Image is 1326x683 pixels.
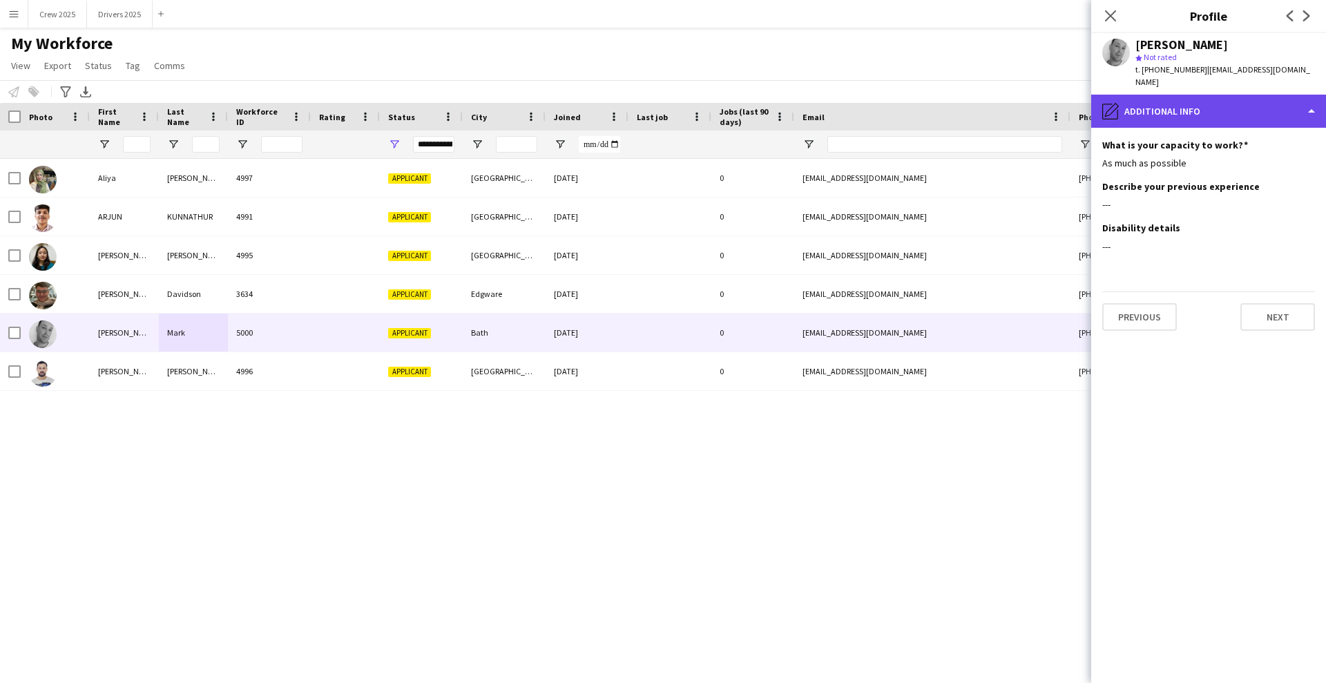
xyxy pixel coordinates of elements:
div: [EMAIL_ADDRESS][DOMAIN_NAME] [794,314,1070,352]
h3: What is your capacity to work? [1102,139,1248,151]
div: 0 [711,159,794,197]
button: Crew 2025 [28,1,87,28]
button: Open Filter Menu [1079,138,1091,151]
a: Export [39,57,77,75]
span: Status [85,59,112,72]
div: 0 [711,314,794,352]
div: 3634 [228,275,311,313]
div: 5000 [228,314,311,352]
div: Mark [159,314,228,352]
span: Status [388,112,415,122]
button: Previous [1102,303,1177,331]
div: [PHONE_NUMBER] [1070,236,1247,274]
span: Applicant [388,212,431,222]
span: Workforce ID [236,106,286,127]
div: [PERSON_NAME] [159,159,228,197]
div: [EMAIL_ADDRESS][DOMAIN_NAME] [794,159,1070,197]
h3: Describe your previous experience [1102,180,1260,193]
span: Not rated [1144,52,1177,62]
app-action-btn: Export XLSX [77,84,94,100]
div: [PERSON_NAME] [159,236,228,274]
div: [DATE] [546,198,628,235]
button: Open Filter Menu [388,138,401,151]
div: [DATE] [546,352,628,390]
span: Photo [29,112,52,122]
div: Additional info [1091,95,1326,128]
span: Last job [637,112,668,122]
div: [PERSON_NAME] [90,236,159,274]
div: 4991 [228,198,311,235]
span: Last Name [167,106,203,127]
div: 0 [711,352,794,390]
div: Edgware [463,275,546,313]
div: [GEOGRAPHIC_DATA] [463,198,546,235]
input: Workforce ID Filter Input [261,136,302,153]
span: Joined [554,112,581,122]
div: As much as possible [1102,157,1315,169]
app-action-btn: Advanced filters [57,84,74,100]
img: syed ali hassan [29,359,57,387]
div: ARJUN [90,198,159,235]
span: Tag [126,59,140,72]
span: | [EMAIL_ADDRESS][DOMAIN_NAME] [1135,64,1310,87]
div: 4995 [228,236,311,274]
input: City Filter Input [496,136,537,153]
div: [EMAIL_ADDRESS][DOMAIN_NAME] [794,352,1070,390]
button: Open Filter Menu [167,138,180,151]
div: 4996 [228,352,311,390]
div: [PERSON_NAME] [90,275,159,313]
div: Aliya [90,159,159,197]
div: [PHONE_NUMBER] [1070,352,1247,390]
div: KUNNATHUR [159,198,228,235]
div: 4997 [228,159,311,197]
a: Comms [148,57,191,75]
img: Aliya Kazmi [29,166,57,193]
button: Open Filter Menu [554,138,566,151]
span: First Name [98,106,134,127]
span: My Workforce [11,33,113,54]
span: View [11,59,30,72]
div: [DATE] [546,275,628,313]
div: [EMAIL_ADDRESS][DOMAIN_NAME] [794,236,1070,274]
span: Applicant [388,328,431,338]
div: [PHONE_NUMBER] [1070,314,1247,352]
button: Open Filter Menu [803,138,815,151]
div: 0 [711,275,794,313]
div: [DATE] [546,236,628,274]
div: [EMAIL_ADDRESS][DOMAIN_NAME] [794,275,1070,313]
div: [DATE] [546,314,628,352]
div: [EMAIL_ADDRESS][DOMAIN_NAME] [794,198,1070,235]
div: [GEOGRAPHIC_DATA] [463,236,546,274]
h3: Profile [1091,7,1326,25]
div: [PERSON_NAME] [1135,39,1228,51]
span: Rating [319,112,345,122]
div: [PERSON_NAME] [90,314,159,352]
div: [PHONE_NUMBER] [1070,159,1247,197]
span: Applicant [388,173,431,184]
span: City [471,112,487,122]
div: [PERSON_NAME] [159,352,228,390]
img: ARJUN KUNNATHUR [29,204,57,232]
img: Ayusha Shrestha [29,243,57,271]
span: Jobs (last 90 days) [720,106,769,127]
input: Last Name Filter Input [192,136,220,153]
div: 0 [711,198,794,235]
input: Email Filter Input [827,136,1062,153]
div: [PERSON_NAME] [90,352,159,390]
a: Status [79,57,117,75]
a: Tag [120,57,146,75]
span: Email [803,112,825,122]
button: Open Filter Menu [98,138,110,151]
span: Applicant [388,289,431,300]
button: Drivers 2025 [87,1,153,28]
span: Applicant [388,251,431,261]
div: Bath [463,314,546,352]
span: t. [PHONE_NUMBER] [1135,64,1207,75]
span: Phone [1079,112,1103,122]
div: [PHONE_NUMBER] [1070,275,1247,313]
div: Davidson [159,275,228,313]
span: Comms [154,59,185,72]
a: View [6,57,36,75]
div: --- [1102,198,1315,211]
div: [PHONE_NUMBER] [1070,198,1247,235]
